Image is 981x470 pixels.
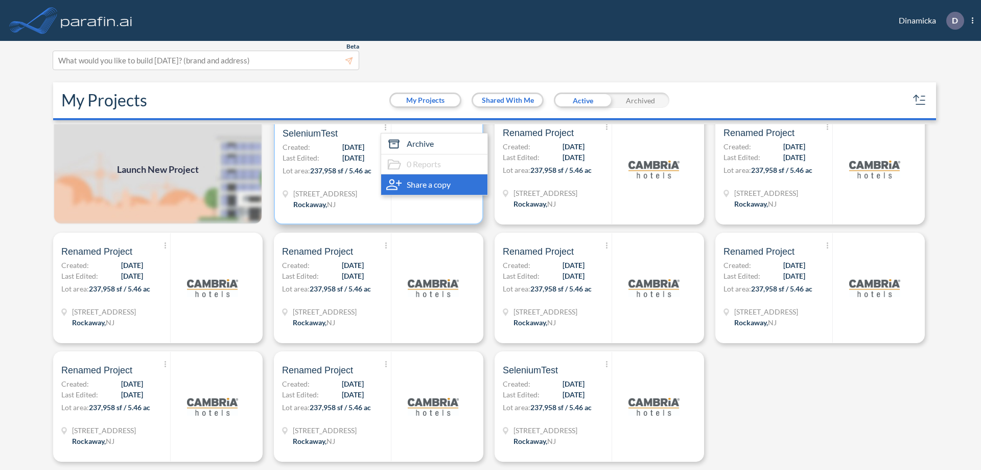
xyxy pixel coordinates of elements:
[547,199,556,208] span: NJ
[723,245,795,258] span: Renamed Project
[783,152,805,163] span: [DATE]
[283,152,319,163] span: Last Edited:
[783,271,805,281] span: [DATE]
[563,271,585,281] span: [DATE]
[293,437,326,445] span: Rockaway ,
[61,403,89,412] span: Lot area:
[342,260,364,271] span: [DATE]
[293,425,357,436] span: 321 Mt Hope Ave
[503,152,540,163] span: Last Edited:
[121,378,143,389] span: [DATE]
[106,437,114,445] span: NJ
[282,271,319,281] span: Last Edited:
[342,271,364,281] span: [DATE]
[282,378,310,389] span: Created:
[513,198,556,209] div: Rockaway, NJ
[342,152,364,163] span: [DATE]
[407,158,441,170] span: 0 Reports
[282,245,353,258] span: Renamed Project
[503,389,540,400] span: Last Edited:
[187,381,238,432] img: logo
[53,114,263,225] a: Launch New Project
[734,199,768,208] span: Rockaway ,
[503,260,530,271] span: Created:
[293,306,357,317] span: 321 Mt Hope Ave
[391,94,460,106] button: My Projects
[282,389,319,400] span: Last Edited:
[849,262,900,314] img: logo
[283,166,310,175] span: Lot area:
[407,138,434,150] span: Archive
[628,381,680,432] img: logo
[734,317,777,328] div: Rockaway, NJ
[293,200,327,209] span: Rockaway ,
[503,166,530,174] span: Lot area:
[768,199,777,208] span: NJ
[89,403,150,412] span: 237,958 sf / 5.46 ac
[513,425,577,436] span: 321 Mt Hope Ave
[342,389,364,400] span: [DATE]
[723,141,751,152] span: Created:
[628,144,680,195] img: logo
[293,436,335,446] div: Rockaway, NJ
[61,245,132,258] span: Renamed Project
[751,166,812,174] span: 237,958 sf / 5.46 ac
[503,378,530,389] span: Created:
[310,284,371,293] span: 237,958 sf / 5.46 ac
[554,93,612,108] div: Active
[72,306,136,317] span: 321 Mt Hope Ave
[513,436,556,446] div: Rockaway, NJ
[61,271,98,281] span: Last Edited:
[503,403,530,412] span: Lot area:
[563,152,585,163] span: [DATE]
[503,284,530,293] span: Lot area:
[121,260,143,271] span: [DATE]
[72,318,106,327] span: Rockaway ,
[72,437,106,445] span: Rockaway ,
[547,318,556,327] span: NJ
[72,425,136,436] span: 321 Mt Hope Ave
[723,260,751,271] span: Created:
[513,199,547,208] span: Rockaway ,
[408,381,459,432] img: logo
[283,127,338,140] span: SeleniumTest
[61,364,132,376] span: Renamed Project
[503,127,574,139] span: Renamed Project
[61,389,98,400] span: Last Edited:
[293,188,357,199] span: 321 Mt Hope Ave
[503,245,574,258] span: Renamed Project
[628,262,680,314] img: logo
[563,141,585,152] span: [DATE]
[408,262,459,314] img: logo
[883,12,973,30] div: Dinamicka
[563,378,585,389] span: [DATE]
[293,199,336,210] div: Rockaway, NJ
[72,317,114,328] div: Rockaway, NJ
[768,318,777,327] span: NJ
[513,437,547,445] span: Rockaway ,
[563,389,585,400] span: [DATE]
[912,92,928,108] button: sort
[530,166,592,174] span: 237,958 sf / 5.46 ac
[283,142,310,152] span: Created:
[503,141,530,152] span: Created:
[72,436,114,446] div: Rockaway, NJ
[342,142,364,152] span: [DATE]
[723,127,795,139] span: Renamed Project
[723,271,760,281] span: Last Edited:
[310,166,371,175] span: 237,958 sf / 5.46 ac
[513,318,547,327] span: Rockaway ,
[326,437,335,445] span: NJ
[723,152,760,163] span: Last Edited:
[121,389,143,400] span: [DATE]
[282,260,310,271] span: Created:
[342,378,364,389] span: [DATE]
[734,188,798,198] span: 321 Mt Hope Ave
[53,114,263,225] img: add
[723,284,751,293] span: Lot area:
[282,284,310,293] span: Lot area:
[310,403,371,412] span: 237,958 sf / 5.46 ac
[187,262,238,314] img: logo
[407,178,451,191] span: Share a copy
[89,284,150,293] span: 237,958 sf / 5.46 ac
